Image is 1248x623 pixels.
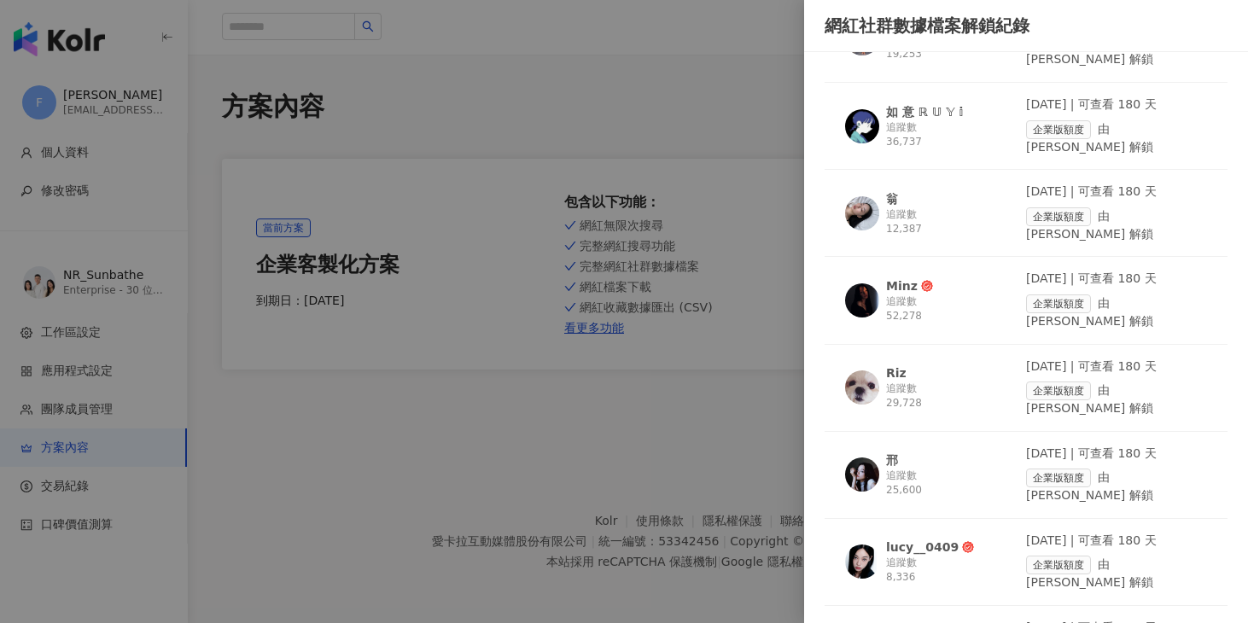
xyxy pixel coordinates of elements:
a: KOL Avatar邢追蹤數 25,600[DATE] | 可查看 180 天企業版額度由 [PERSON_NAME] 解鎖 [825,445,1228,519]
div: 邢 [886,451,898,469]
div: 如 意 ℝ 𝕌 𝕐 𝕚 [886,103,963,120]
img: KOL Avatar [845,370,879,405]
div: Minz [886,277,918,294]
img: KOL Avatar [845,544,879,579]
div: 由 [PERSON_NAME] 解鎖 [1026,294,1207,330]
div: 由 [PERSON_NAME] 解鎖 [1026,120,1207,156]
img: KOL Avatar [845,283,879,317]
a: KOL AvatarMinz追蹤數 52,278[DATE] | 可查看 180 天企業版額度由 [PERSON_NAME] 解鎖 [825,271,1228,344]
a: KOL Avatarlucy__0409追蹤數 8,336[DATE] | 可查看 180 天企業版額度由 [PERSON_NAME] 解鎖 [825,533,1228,606]
div: 網紅社群數據檔案解鎖紀錄 [825,14,1228,38]
span: 企業版額度 [1026,381,1091,400]
div: 由 [PERSON_NAME] 解鎖 [1026,556,1207,591]
img: KOL Avatar [845,109,879,143]
div: [DATE] | 可查看 180 天 [1026,358,1207,376]
span: 企業版額度 [1026,120,1091,139]
div: 翁 [886,190,898,207]
div: 追蹤數 36,737 [886,120,997,149]
div: [DATE] | 可查看 180 天 [1026,183,1207,201]
div: [DATE] | 可查看 180 天 [1026,533,1207,550]
div: 由 [PERSON_NAME] 解鎖 [1026,381,1207,417]
a: KOL AvatarRiz追蹤數 29,728[DATE] | 可查看 180 天企業版額度由 [PERSON_NAME] 解鎖 [825,358,1228,432]
img: KOL Avatar [845,196,879,230]
div: 追蹤數 12,387 [886,207,997,236]
div: 由 [PERSON_NAME] 解鎖 [1026,469,1207,504]
span: 企業版額度 [1026,294,1091,313]
div: [DATE] | 可查看 180 天 [1026,445,1207,463]
span: 企業版額度 [1026,469,1091,487]
div: 追蹤數 29,728 [886,381,997,410]
a: KOL Avatar翁追蹤數 12,387[DATE] | 可查看 180 天企業版額度由 [PERSON_NAME] 解鎖 [825,183,1228,257]
span: 企業版額度 [1026,207,1091,226]
div: Riz [886,364,907,381]
div: 追蹤數 25,600 [886,469,997,498]
div: [DATE] | 可查看 180 天 [1026,96,1207,114]
div: [DATE] | 可查看 180 天 [1026,271,1207,288]
div: 追蹤數 8,336 [886,556,997,585]
div: 由 [PERSON_NAME] 解鎖 [1026,207,1207,243]
a: KOL Avatar如 意 ℝ 𝕌 𝕐 𝕚追蹤數 36,737[DATE] | 可查看 180 天企業版額度由 [PERSON_NAME] 解鎖 [825,96,1228,170]
img: KOL Avatar [845,457,879,492]
div: 追蹤數 52,278 [886,294,997,323]
div: lucy__0409 [886,539,959,556]
span: 企業版額度 [1026,556,1091,574]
